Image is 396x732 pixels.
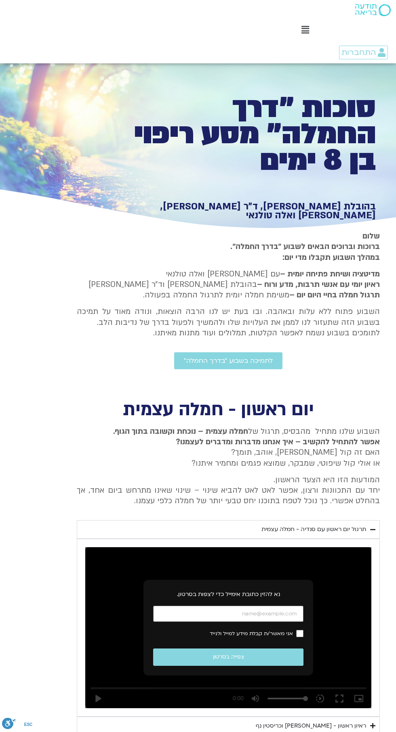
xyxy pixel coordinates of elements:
[77,520,380,539] summary: תרגול יום ראשון עם סנדיה - חמלה עצמית
[77,475,380,506] p: המודעות הזו היא הצעד הראשון. יחד עם התכוונות ורצון, אפשר לאט לאט להביא שינוי – שינוי שאינו מתרחש ...
[119,95,376,174] h1: סוכות ״דרך החמלה״ מסע ריפוי בן 8 ימים
[230,241,380,262] strong: ברוכות וברוכים הבאים לשבוע ״בדרך החמלה״. במהלך השבוע תקבלו מדי יום:
[184,357,273,364] span: לתמיכה בשבוע ״בדרך החמלה״
[77,306,380,338] p: השבוע פתוח ללא עלות ובאהבה. ובו בעת יש לנו הרבה הוצאות, ונודה מאוד על תמיכה בשבוע הזה שתעזור לנו ...
[339,46,388,59] a: התחברות
[113,426,380,447] strong: חמלה עצמית – נוכחת וקשובה בתוך הגוף. אפשר להתחיל להקשיב – איך אנחנו מדברות ומדברים לעצמנו?
[153,648,303,666] button: צפייה בסרטון
[119,202,376,220] h1: בהובלת [PERSON_NAME], ד״ר [PERSON_NAME], [PERSON_NAME] ואלה טולנאי
[210,631,293,636] span: אני מאשר/ת קבלת מידע למייל ולנייד
[153,606,303,622] input: כתובת אימייל
[341,48,376,57] span: התחברות
[257,279,380,290] b: ראיון יומי עם אנשי תרבות, מדע ורוח –
[77,269,380,301] p: עם [PERSON_NAME] ואלה טולנאי בהובלת [PERSON_NAME] וד״ר [PERSON_NAME] משימת חמלה יומית לתרגול החמל...
[77,426,380,469] p: השבוע שלנו מתחיל מהבסיס, תרגול של האם זה קול [PERSON_NAME], אוהב, תומך? או אולי קול שיפוטי, שמבקר...
[77,402,360,418] h2: יום ראשון - חמלה עצמית
[261,525,366,534] div: תרגול יום ראשון עם סנדיה - חמלה עצמית
[256,721,366,731] div: ראיון ראשון - [PERSON_NAME] וכריסטין נף
[289,290,380,300] b: תרגול חמלה בחיי היום יום –
[174,352,282,369] a: לתמיכה בשבוע ״בדרך החמלה״
[280,269,380,279] strong: מדיטציה ושיחת פתיחה יומית –
[362,231,380,241] strong: שלום
[355,4,391,16] img: תודעה בריאה
[153,590,303,599] p: נא להזין כתובת אימייל כדי לצפות בסרטון.
[296,630,303,637] input: אני מאשר/ת קבלת מידע למייל ולנייד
